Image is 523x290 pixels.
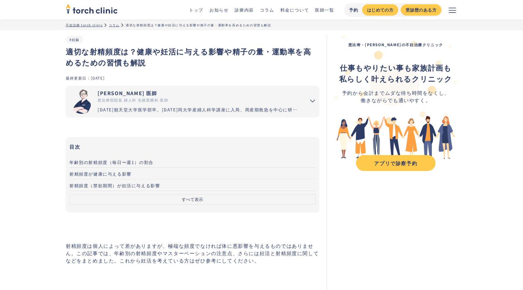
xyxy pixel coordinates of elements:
[69,179,316,191] a: 射精頻度（禁欲期間）が妊活に与える影響
[367,7,393,13] div: はじめての方
[339,73,452,84] strong: 私らしく叶えられるクリニック
[339,62,452,84] div: ‍ ‍
[356,155,436,171] a: アプリで診察予約
[69,89,94,114] img: 市山 卓彦
[66,4,118,15] a: home
[109,23,120,27] a: コラム
[349,7,358,13] div: 予約
[66,46,319,68] h1: 適切な射精頻度は？健康や妊活に与える影響や精子の量・運動率を高めるための習慣も解説
[66,75,91,80] div: 最終更新日：
[69,142,316,151] h3: 目次
[260,7,274,13] a: コラム
[66,23,457,27] ul: パンくずリスト
[339,89,452,104] div: 予約から会計までムダな待ち時間をなくし、 働きながらでも通いやすく。
[340,62,451,73] strong: 仕事もやりたい事も家族計画も
[210,7,228,13] a: お知らせ
[66,86,319,117] summary: 市山 卓彦 [PERSON_NAME] 医師 恵比寿院院長 婦人科 生殖医療科 医師 [DATE]順天堂大学医学部卒。[DATE]同大学産婦人科学講座に入局、周産期救急を中心に研鑽を重ねる。[D...
[98,89,301,97] div: [PERSON_NAME] 医師
[69,159,154,165] span: 年齢別の射精頻度（毎日〜週1）の割合
[362,4,398,16] a: はじめての方
[348,42,443,47] strong: 恵比寿・[PERSON_NAME]の不妊治療クリニック
[126,23,271,27] div: 適切な射精頻度は？健康や妊活に与える影響や精子の量・運動率を高めるための習慣も解説
[98,97,301,103] div: 恵比寿院院長 婦人科 生殖医療科 医師
[98,106,301,113] div: [DATE]順天堂大学医学部卒。[DATE]同大学産婦人科学講座に入局、周産期救急を中心に研鑽を重ねる。[DATE]国内有数の不妊治療施設セントマザー産婦人科医院で、女性不妊症のみでなく男性不妊...
[69,37,80,42] a: #妊娠
[69,156,316,168] a: 年齢別の射精頻度（毎日〜週1）の割合
[91,75,105,80] div: [DATE]
[69,182,160,188] span: 射精頻度（禁欲期間）が妊活に与える影響
[235,7,254,13] a: 診療内容
[406,7,436,13] div: 受診歴のある方
[66,242,319,264] p: 射精頻度は個人によって差がありますが、極端な頻度でなければ体に悪影響を与えるものではありません。この記事では、年齢別の射精頻度やマスターベーションの注意点、さらには妊活と射精頻度に関してなどをま...
[362,159,430,167] div: アプリで診察予約
[66,2,118,15] img: torch clinic
[66,23,103,27] a: 不妊治療 torch clinic
[69,171,132,177] span: 射精頻度が健康に与える影響
[280,7,309,13] a: 料金について
[69,168,316,179] a: 射精頻度が健康に与える影響
[66,86,301,117] a: [PERSON_NAME] 医師 恵比寿院院長 婦人科 生殖医療科 医師 [DATE]順天堂大学医学部卒。[DATE]同大学産婦人科学講座に入局、周産期救急を中心に研鑽を重ねる。[DATE]国内...
[315,7,334,13] a: 医師一覧
[69,194,316,205] button: すべて表示
[401,4,441,16] a: 受診歴のある方
[189,7,203,13] a: トップ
